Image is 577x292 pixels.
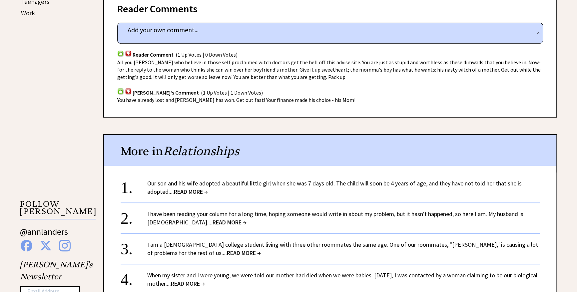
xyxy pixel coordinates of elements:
a: Work [21,9,35,17]
span: You have already lost and [PERSON_NAME] has won. Get out fast! Your finance made his choice - his... [117,97,355,103]
img: votdown.png [125,50,132,57]
span: READ MORE → [213,218,247,226]
img: facebook%20blue.png [21,240,32,251]
img: x%20blue.png [40,240,52,251]
div: 4. [121,271,147,283]
span: All you [PERSON_NAME] who believe in those self proclaimed witch doctors get the hell off this ad... [117,59,541,80]
span: [PERSON_NAME]'s Comment [133,89,199,96]
img: votup.png [117,50,124,57]
a: Our son and his wife adopted a beautiful little girl when she was 7 days old. The child will soon... [147,179,522,195]
span: (1 Up Votes | 1 Down Votes) [201,89,263,96]
a: I have been reading your column for a long time, hoping someone would write in about my problem, ... [147,210,523,226]
span: Relationships [163,144,239,158]
p: FOLLOW [PERSON_NAME] [20,200,96,219]
iframe: Advertisement [20,36,87,169]
div: Reader Comments [117,2,543,12]
a: I am a [DEMOGRAPHIC_DATA] college student living with three other roommates the same age. One of ... [147,241,538,257]
div: 2. [121,210,147,222]
div: 3. [121,240,147,253]
span: (1 Up Votes | 0 Down Votes) [176,51,238,58]
span: Reader Comment [133,51,174,58]
span: READ MORE → [174,188,208,195]
img: instagram%20blue.png [59,240,71,251]
img: votup.png [117,88,124,94]
a: When my sister and I were young, we were told our mother had died when we were babies. [DATE], I ... [147,271,537,287]
div: More in [104,135,556,166]
img: votdown.png [125,88,132,94]
a: @annlanders [20,226,68,244]
span: READ MORE → [227,249,261,257]
span: READ MORE → [171,280,205,287]
div: 1. [121,179,147,191]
